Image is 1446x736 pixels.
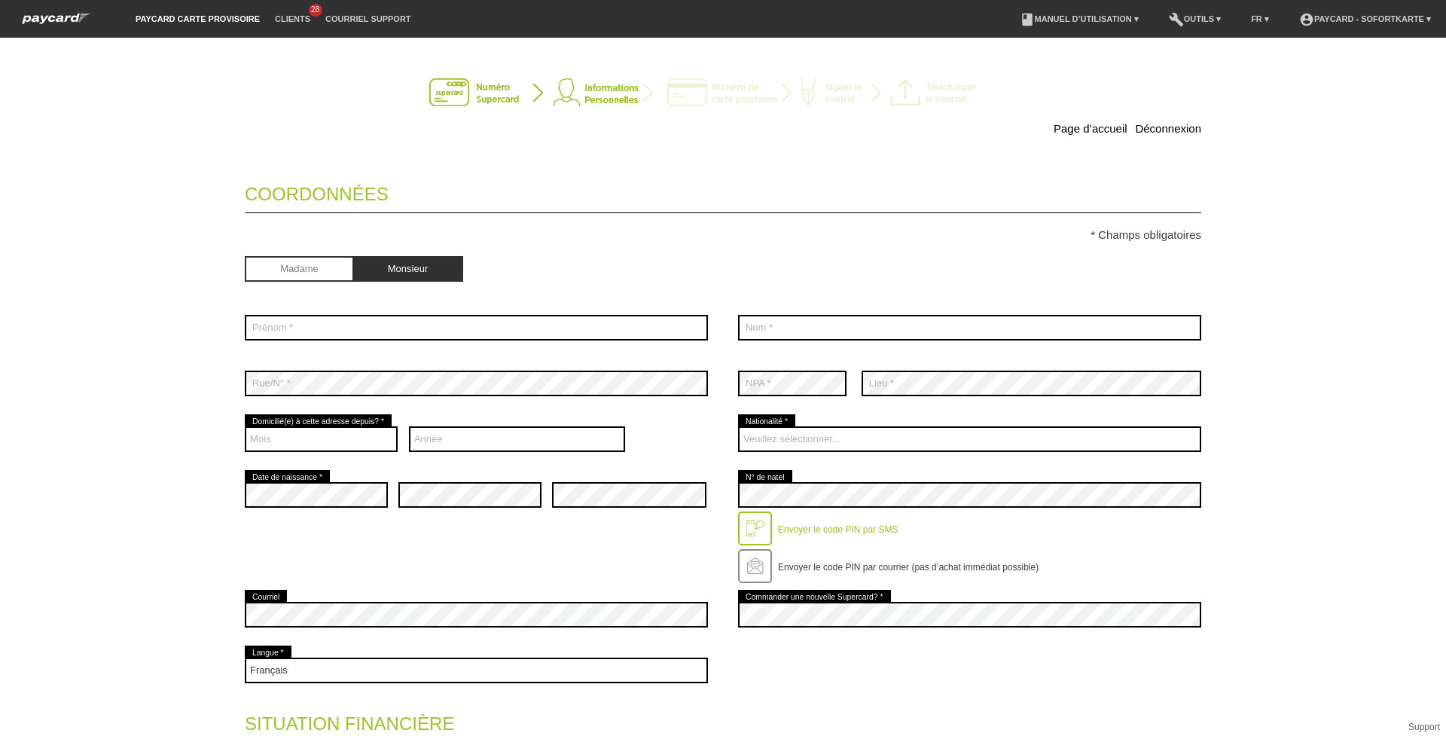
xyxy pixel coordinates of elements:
a: buildOutils ▾ [1161,14,1228,23]
a: Page d’accueil [1054,122,1127,135]
a: paycard carte provisoire [128,14,267,23]
a: Support [1408,722,1440,732]
a: account_circlepaycard - Sofortkarte ▾ [1292,14,1438,23]
a: Courriel Support [318,14,418,23]
a: FR ▾ [1243,14,1277,23]
label: Envoyer le code PIN par courrier (pas d’achat immédiat possible) [778,562,1039,573]
img: paycard Sofortkarte [15,11,98,26]
i: account_circle [1299,12,1314,27]
legend: Coordonnées [245,169,1201,213]
span: 28 [309,4,322,17]
img: instantcard-v3-fr-2.png [429,78,1017,108]
label: Envoyer le code PIN par SMS [778,524,898,535]
i: book [1020,12,1035,27]
i: build [1169,12,1184,27]
a: bookManuel d’utilisation ▾ [1012,14,1146,23]
a: Clients [267,14,318,23]
p: * Champs obligatoires [245,228,1201,241]
a: Déconnexion [1135,122,1201,135]
a: paycard Sofortkarte [15,17,98,29]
